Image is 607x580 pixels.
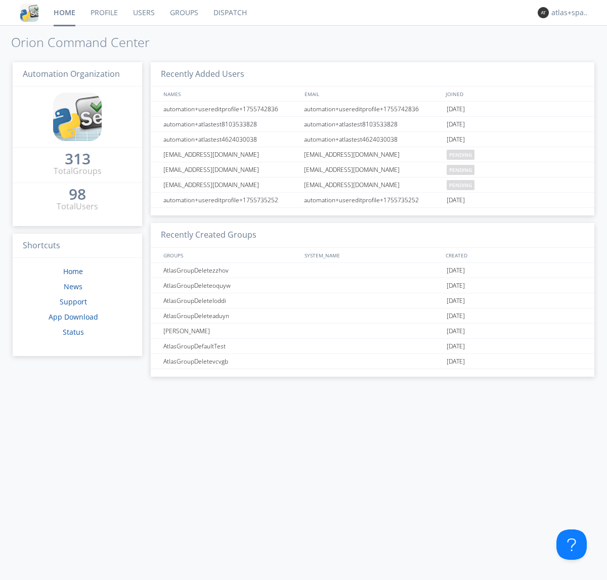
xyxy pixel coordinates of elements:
[538,7,549,18] img: 373638.png
[161,248,299,262] div: GROUPS
[447,324,465,339] span: [DATE]
[53,93,102,141] img: cddb5a64eb264b2086981ab96f4c1ba7
[161,132,301,147] div: automation+atlastest4624030038
[302,248,443,262] div: SYSTEM_NAME
[161,162,301,177] div: [EMAIL_ADDRESS][DOMAIN_NAME]
[65,154,91,164] div: 313
[151,147,594,162] a: [EMAIL_ADDRESS][DOMAIN_NAME][EMAIL_ADDRESS][DOMAIN_NAME]pending
[161,102,301,116] div: automation+usereditprofile+1755742836
[69,189,86,201] a: 98
[447,165,474,175] span: pending
[556,529,587,560] iframe: Toggle Customer Support
[447,180,474,190] span: pending
[161,263,301,278] div: AtlasGroupDeletezzhov
[551,8,589,18] div: atlas+spanish0001
[301,162,444,177] div: [EMAIL_ADDRESS][DOMAIN_NAME]
[447,339,465,354] span: [DATE]
[447,102,465,117] span: [DATE]
[151,263,594,278] a: AtlasGroupDeletezzhov[DATE]
[151,117,594,132] a: automation+atlastest8103533828automation+atlastest8103533828[DATE]
[63,327,84,337] a: Status
[301,117,444,131] div: automation+atlastest8103533828
[161,147,301,162] div: [EMAIL_ADDRESS][DOMAIN_NAME]
[151,308,594,324] a: AtlasGroupDeleteaduyn[DATE]
[49,312,98,322] a: App Download
[151,293,594,308] a: AtlasGroupDeleteloddi[DATE]
[301,102,444,116] div: automation+usereditprofile+1755742836
[151,162,594,177] a: [EMAIL_ADDRESS][DOMAIN_NAME][EMAIL_ADDRESS][DOMAIN_NAME]pending
[13,234,142,258] h3: Shortcuts
[151,339,594,354] a: AtlasGroupDefaultTest[DATE]
[63,266,83,276] a: Home
[69,189,86,199] div: 98
[151,354,594,369] a: AtlasGroupDeletevcvgb[DATE]
[161,324,301,338] div: [PERSON_NAME]
[302,86,443,101] div: EMAIL
[161,293,301,308] div: AtlasGroupDeleteloddi
[443,86,585,101] div: JOINED
[447,354,465,369] span: [DATE]
[151,278,594,293] a: AtlasGroupDeleteoquyw[DATE]
[151,324,594,339] a: [PERSON_NAME][DATE]
[301,193,444,207] div: automation+usereditprofile+1755735252
[151,102,594,117] a: automation+usereditprofile+1755742836automation+usereditprofile+1755742836[DATE]
[151,132,594,147] a: automation+atlastest4624030038automation+atlastest4624030038[DATE]
[447,132,465,147] span: [DATE]
[23,68,120,79] span: Automation Organization
[151,62,594,87] h3: Recently Added Users
[161,278,301,293] div: AtlasGroupDeleteoquyw
[161,308,301,323] div: AtlasGroupDeleteaduyn
[151,193,594,208] a: automation+usereditprofile+1755735252automation+usereditprofile+1755735252[DATE]
[447,263,465,278] span: [DATE]
[57,201,98,212] div: Total Users
[447,150,474,160] span: pending
[161,339,301,353] div: AtlasGroupDefaultTest
[65,154,91,165] a: 313
[447,193,465,208] span: [DATE]
[443,248,585,262] div: CREATED
[447,278,465,293] span: [DATE]
[64,282,82,291] a: News
[161,177,301,192] div: [EMAIL_ADDRESS][DOMAIN_NAME]
[20,4,38,22] img: cddb5a64eb264b2086981ab96f4c1ba7
[54,165,102,177] div: Total Groups
[301,177,444,192] div: [EMAIL_ADDRESS][DOMAIN_NAME]
[447,117,465,132] span: [DATE]
[447,293,465,308] span: [DATE]
[447,308,465,324] span: [DATE]
[161,86,299,101] div: NAMES
[161,193,301,207] div: automation+usereditprofile+1755735252
[301,147,444,162] div: [EMAIL_ADDRESS][DOMAIN_NAME]
[60,297,87,306] a: Support
[301,132,444,147] div: automation+atlastest4624030038
[161,117,301,131] div: automation+atlastest8103533828
[161,354,301,369] div: AtlasGroupDeletevcvgb
[151,177,594,193] a: [EMAIL_ADDRESS][DOMAIN_NAME][EMAIL_ADDRESS][DOMAIN_NAME]pending
[151,223,594,248] h3: Recently Created Groups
